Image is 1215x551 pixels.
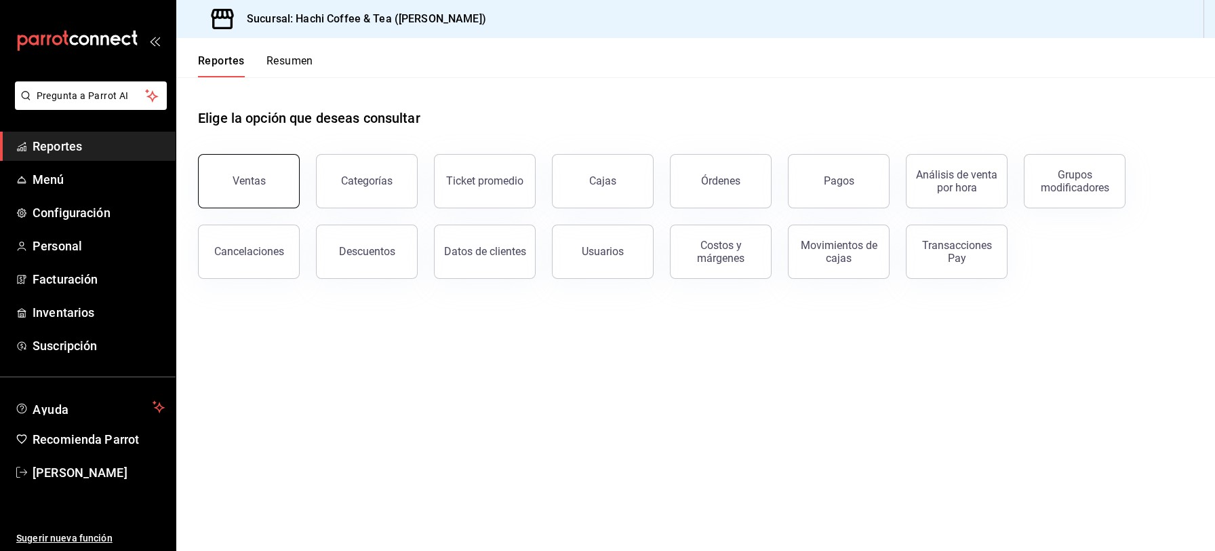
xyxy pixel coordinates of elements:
[198,54,313,77] div: navigation tabs
[198,108,420,128] h1: Elige la opción que deseas consultar
[33,337,165,355] span: Suscripción
[788,225,890,279] button: Movimientos de cajas
[233,174,266,187] div: Ventas
[214,245,284,258] div: Cancelaciones
[316,225,418,279] button: Descuentos
[906,225,1008,279] button: Transacciones Pay
[198,225,300,279] button: Cancelaciones
[33,204,165,222] span: Configuración
[33,303,165,322] span: Inventarios
[434,154,536,208] button: Ticket promedio
[198,154,300,208] button: Ventas
[1033,168,1117,194] div: Grupos modificadores
[906,154,1008,208] button: Análisis de venta por hora
[33,399,147,415] span: Ayuda
[33,430,165,449] span: Recomienda Parrot
[266,54,313,77] button: Resumen
[341,174,393,187] div: Categorías
[552,225,654,279] button: Usuarios
[33,237,165,255] span: Personal
[37,89,146,103] span: Pregunta a Parrot AI
[316,154,418,208] button: Categorías
[236,11,486,27] h3: Sucursal: Hachi Coffee & Tea ([PERSON_NAME])
[670,154,772,208] button: Órdenes
[9,98,167,113] a: Pregunta a Parrot AI
[552,154,654,208] button: Cajas
[679,239,763,265] div: Costos y márgenes
[444,245,526,258] div: Datos de clientes
[33,137,165,155] span: Reportes
[589,174,616,187] div: Cajas
[582,245,624,258] div: Usuarios
[446,174,523,187] div: Ticket promedio
[15,81,167,110] button: Pregunta a Parrot AI
[149,35,160,46] button: open_drawer_menu
[701,174,740,187] div: Órdenes
[670,225,772,279] button: Costos y márgenes
[915,239,999,265] div: Transacciones Pay
[339,245,395,258] div: Descuentos
[33,170,165,189] span: Menú
[434,225,536,279] button: Datos de clientes
[797,239,881,265] div: Movimientos de cajas
[824,174,854,187] div: Pagos
[33,463,165,482] span: [PERSON_NAME]
[33,270,165,288] span: Facturación
[788,154,890,208] button: Pagos
[16,531,165,546] span: Sugerir nueva función
[1024,154,1126,208] button: Grupos modificadores
[198,54,245,77] button: Reportes
[915,168,999,194] div: Análisis de venta por hora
